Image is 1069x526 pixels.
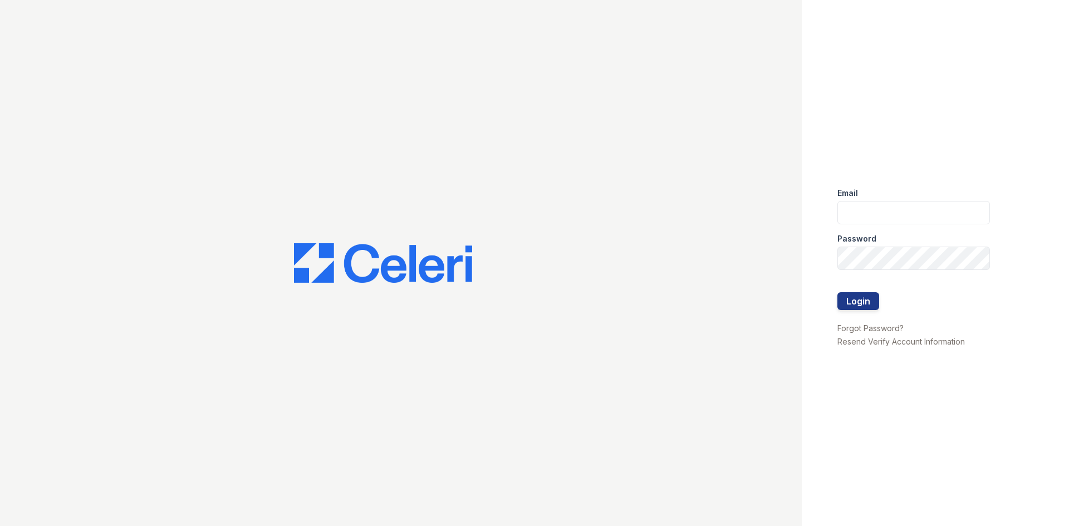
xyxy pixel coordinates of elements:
[837,323,904,333] a: Forgot Password?
[837,233,876,244] label: Password
[837,292,879,310] button: Login
[837,188,858,199] label: Email
[294,243,472,283] img: CE_Logo_Blue-a8612792a0a2168367f1c8372b55b34899dd931a85d93a1a3d3e32e68fde9ad4.png
[837,337,965,346] a: Resend Verify Account Information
